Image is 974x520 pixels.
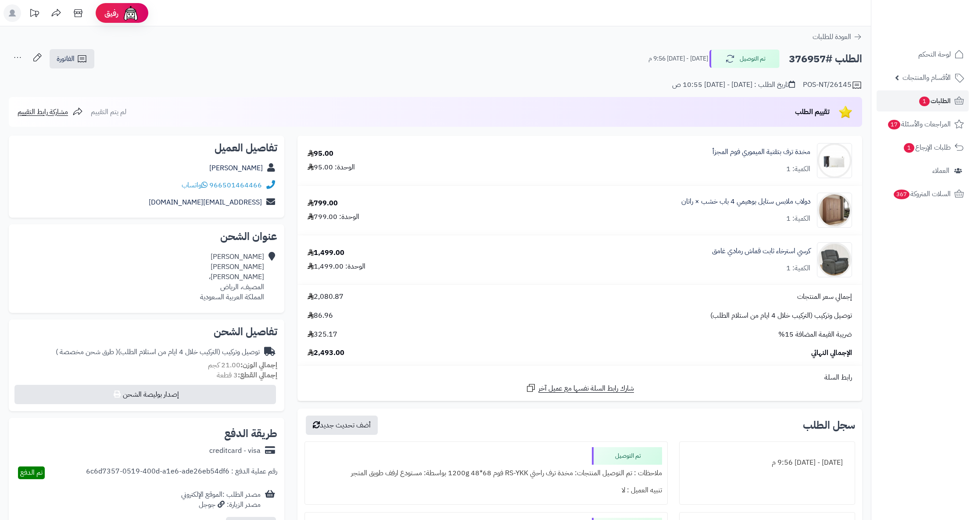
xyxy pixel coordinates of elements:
[786,214,810,224] div: الكمية: 1
[91,107,126,117] span: لم يتم التقييم
[932,165,949,177] span: العملاء
[308,162,355,172] div: الوحدة: 95.00
[877,160,969,181] a: العملاء
[14,385,276,404] button: إصدار بوليصة الشحن
[56,347,260,357] div: توصيل وتركيب (التركيب خلال 4 ايام من استلام الطلب)
[308,212,359,222] div: الوحدة: 799.00
[104,8,118,18] span: رفيق
[713,147,810,157] a: مخدة ترف بتقنية الميموري فوم المجزأ
[308,149,333,159] div: 95.00
[903,141,951,154] span: طلبات الإرجاع
[887,118,951,130] span: المراجعات والأسئلة
[903,143,915,153] span: 1
[86,466,277,479] div: رقم عملية الدفع : 6c6d7357-0519-400d-a1e6-ade26eb54df6
[681,197,810,207] a: دولاب ملابس ستايل بوهيمي 4 باب خشب × راتان
[16,231,277,242] h2: عنوان الشحن
[209,163,263,173] a: [PERSON_NAME]
[672,80,795,90] div: تاريخ الطلب : [DATE] - [DATE] 10:55 ص
[813,32,862,42] a: العودة للطلبات
[778,330,852,340] span: ضريبة القيمة المضافة 15%
[877,137,969,158] a: طلبات الإرجاع1
[200,252,264,302] div: [PERSON_NAME] [PERSON_NAME] [PERSON_NAME]، المصيف، الرياض المملكة العربية السعودية
[308,292,344,302] span: 2,080.87
[310,465,662,482] div: ملاحظات : تم التوصيل المنتجات: مخدة ترف راحتي RS-YKK فوم 68*48 1200g بواسطة: مستودع ارفف طويق المتجر
[308,262,365,272] div: الوحدة: 1,499.00
[919,96,930,107] span: 1
[526,383,634,394] a: شارك رابط السلة نفسها مع عميل آخر
[685,454,849,471] div: [DATE] - [DATE] 9:56 م
[918,95,951,107] span: الطلبات
[712,246,810,256] a: كرسي استرخاء ثابت قماش رمادي غامق
[18,107,68,117] span: مشاركة رابط التقييم
[20,467,43,478] span: تم الدفع
[797,292,852,302] span: إجمالي سعر المنتجات
[803,80,862,90] div: POS-NT/26145
[709,50,780,68] button: تم التوصيل
[893,189,910,200] span: 367
[817,143,852,178] img: 1748440449-1747557205-9-1000x1000-90x90.jpg
[217,370,277,380] small: 3 قطعة
[893,188,951,200] span: السلات المتروكة
[877,183,969,204] a: السلات المتروكة367
[914,14,966,32] img: logo-2.png
[786,164,810,174] div: الكمية: 1
[308,311,333,321] span: 86.96
[208,360,277,370] small: 21.00 كجم
[710,311,852,321] span: توصيل وتركيب (التركيب خلال 4 ايام من استلام الطلب)
[877,44,969,65] a: لوحة التحكم
[308,330,337,340] span: 325.17
[817,242,852,277] img: 1757766625-1-90x90.jpg
[877,114,969,135] a: المراجعات والأسئلة17
[918,48,951,61] span: لوحة التحكم
[795,107,830,117] span: تقييم الطلب
[181,500,261,510] div: مصدر الزيارة: جوجل
[888,119,901,130] span: 17
[813,32,851,42] span: العودة للطلبات
[817,193,852,228] img: 1749977265-1-90x90.jpg
[308,198,338,208] div: 799.00
[902,72,951,84] span: الأقسام والمنتجات
[238,370,277,380] strong: إجمالي القطع:
[786,263,810,273] div: الكمية: 1
[57,54,75,64] span: الفاتورة
[18,107,83,117] a: مشاركة رابط التقييم
[23,4,45,24] a: تحديثات المنصة
[877,90,969,111] a: الطلبات1
[789,50,862,68] h2: الطلب #376957
[308,248,344,258] div: 1,499.00
[592,447,662,465] div: تم التوصيل
[209,180,262,190] a: 966501464466
[803,420,855,430] h3: سجل الطلب
[149,197,262,208] a: [EMAIL_ADDRESS][DOMAIN_NAME]
[16,143,277,153] h2: تفاصيل العميل
[56,347,118,357] span: ( طرق شحن مخصصة )
[122,4,140,22] img: ai-face.png
[308,348,344,358] span: 2,493.00
[182,180,208,190] a: واتساب
[224,428,277,439] h2: طريقة الدفع
[181,490,261,510] div: مصدر الطلب :الموقع الإلكتروني
[16,326,277,337] h2: تفاصيل الشحن
[538,384,634,394] span: شارك رابط السلة نفسها مع عميل آخر
[50,49,94,68] a: الفاتورة
[648,54,708,63] small: [DATE] - [DATE] 9:56 م
[240,360,277,370] strong: إجمالي الوزن:
[310,482,662,499] div: تنبيه العميل : لا
[209,446,261,456] div: creditcard - visa
[811,348,852,358] span: الإجمالي النهائي
[306,416,378,435] button: أضف تحديث جديد
[301,373,859,383] div: رابط السلة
